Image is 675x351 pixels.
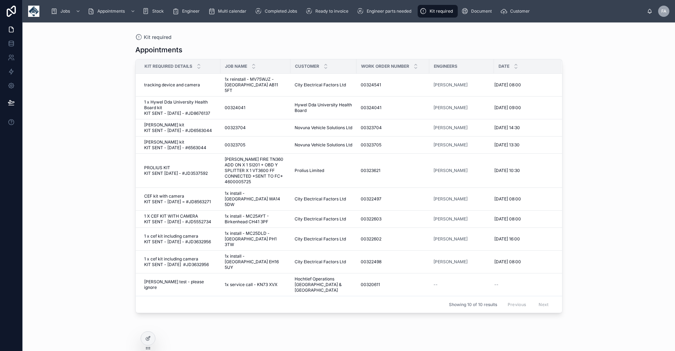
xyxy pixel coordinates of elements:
a: 00322602 [361,236,425,242]
span: [PERSON_NAME] [433,125,468,131]
a: Prolius Limited [295,168,352,173]
span: City Electrical Factors Ltd [295,236,346,242]
a: [PERSON_NAME] test - please ignore [144,279,216,290]
span: Work Order Number [361,64,409,69]
span: City Electrical Factors Ltd [295,82,346,88]
span: Kit Required Details [144,64,192,69]
span: 00323704 [361,125,382,131]
a: [PERSON_NAME] [433,196,468,202]
a: [PERSON_NAME] [433,168,490,173]
a: [PERSON_NAME] [433,125,490,131]
span: 00323621 [361,168,380,173]
span: Customer [295,64,319,69]
a: Appointments [85,5,139,18]
a: [DATE] 08:00 [494,82,553,88]
span: [PERSON_NAME] [433,105,468,111]
h1: Appointments [135,45,182,55]
span: Kit required [144,34,172,41]
span: Customer [510,8,530,14]
span: [DATE] 08:00 [494,216,521,222]
a: 00323705 [361,142,425,148]
a: [PERSON_NAME] [433,168,468,173]
span: Multi calendar [218,8,246,14]
a: [PERSON_NAME] [433,82,468,88]
span: Ready to invoice [315,8,348,14]
a: [PERSON_NAME] FIRE TN360 ADD ON X 1 SI201 + OBD Y SPLITTER X 1 VT3600 FF CONNECTED *SENT TO FC* 4... [225,157,286,185]
a: [DATE] 13:30 [494,142,553,148]
a: City Electrical Factors Ltd [295,196,352,202]
a: 00323621 [361,168,425,173]
img: App logo [28,6,39,17]
a: 00324541 [361,82,425,88]
span: 1x install - [GEOGRAPHIC_DATA] WA14 5DW [225,191,286,207]
span: [DATE] 09:00 [494,105,521,111]
span: [DATE] 16:00 [494,236,520,242]
span: 00322498 [361,259,381,265]
span: 00323705 [225,142,245,148]
a: Engineer [170,5,205,18]
a: City Electrical Factors Ltd [295,259,352,265]
span: Kit required [430,8,453,14]
span: -- [494,282,499,287]
span: Prolius Limited [295,168,324,173]
a: [DATE] 10:30 [494,168,553,173]
span: Date [499,64,509,69]
span: 00324041 [225,105,245,111]
span: [DATE] 08:00 [494,259,521,265]
span: City Electrical Factors Ltd [295,216,346,222]
a: Engineer parts needed [355,5,416,18]
a: [PERSON_NAME] [433,236,468,242]
a: [PERSON_NAME] kit KIT SENT - [DATE] - #6563044 [144,139,216,151]
span: 1x reinstall - MV75WJZ - [GEOGRAPHIC_DATA] AB11 5FT [225,77,286,93]
a: [PERSON_NAME] [433,105,490,111]
a: tracking device and camera [144,82,216,88]
span: 00323704 [225,125,246,131]
a: -- [433,282,490,287]
a: 00324041 [225,105,286,111]
span: City Electrical Factors Ltd [295,196,346,202]
a: [PERSON_NAME] [433,82,490,88]
a: [DATE] 08:00 [494,259,553,265]
a: 1 X CEF KIT WITH CAMERA KIT SENT - [DATE] - #JD5552734 [144,213,216,225]
a: 1x service call - KN73 XVX [225,282,286,287]
a: [PERSON_NAME] [433,216,490,222]
a: [PERSON_NAME] [433,142,468,148]
span: Hochtief Operations [GEOGRAPHIC_DATA] & [GEOGRAPHIC_DATA] [295,276,352,293]
a: 00322498 [361,259,425,265]
a: Completed Jobs [253,5,302,18]
span: 00324041 [361,105,381,111]
span: Stock [152,8,164,14]
a: 1 x Hywel Dda University Health Board kit KIT SENT - [DATE] - #JD8676137 [144,99,216,116]
a: 00320611 [361,282,425,287]
span: 1x install - MC25AYT - Birkenhead CH41 3PF [225,213,286,225]
span: 1 x cef kit including camera KIT SENT - [DATE] - #JD3632956 [144,233,216,245]
span: 1x install - MC25DLD - [GEOGRAPHIC_DATA] PH1 3TW [225,231,286,247]
a: 1x install - [GEOGRAPHIC_DATA] EH16 5UY [225,253,286,270]
span: CEF kit with camera KIT SENT - [DATE] = #JD8563271 [144,193,216,205]
a: -- [494,282,553,287]
a: Jobs [49,5,84,18]
a: 00324041 [361,105,425,111]
a: Multi calendar [206,5,251,18]
a: [PERSON_NAME] [433,259,468,265]
a: 00323704 [225,125,286,131]
div: scrollable content [45,4,647,19]
span: tracking device and camera [144,82,200,88]
span: [DATE] 10:30 [494,168,520,173]
a: 00323705 [225,142,286,148]
a: Document [459,5,497,18]
a: Ready to invoice [303,5,353,18]
span: [DATE] 13:30 [494,142,520,148]
span: Completed Jobs [265,8,297,14]
span: Engineer [182,8,200,14]
span: 00322603 [361,216,381,222]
